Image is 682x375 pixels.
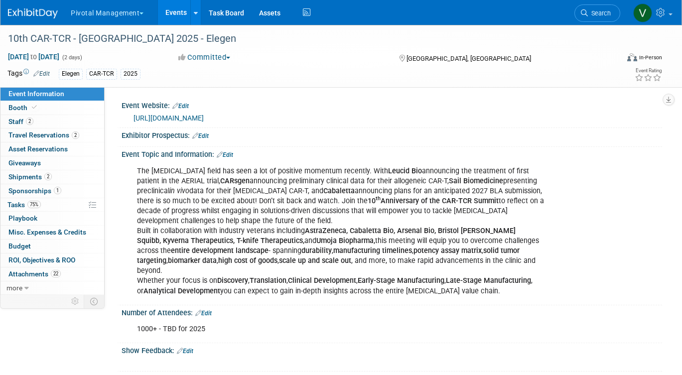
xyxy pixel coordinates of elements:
[588,9,611,17] span: Search
[394,227,395,235] b: ,
[0,240,104,253] a: Budget
[434,227,436,235] b: ,
[305,227,346,235] b: AstraZeneca
[177,348,193,355] a: Edit
[67,295,84,308] td: Personalize Event Tab Strip
[0,184,104,198] a: Sponsorships1
[59,69,83,79] div: Elegen
[0,267,104,281] a: Attachments22
[368,197,499,205] b: 10 Anniversary of the CAR-TCR Summit
[8,187,61,195] span: Sponsorships
[169,187,189,195] i: in vivo
[192,132,209,139] a: Edit
[86,69,117,79] div: CAR-TCR
[217,276,248,285] b: Discovery
[407,55,531,62] span: [GEOGRAPHIC_DATA], [GEOGRAPHIC_DATA]
[0,128,104,142] a: Travel Reservations2
[7,52,60,61] span: [DATE] [DATE]
[168,256,217,265] b: biomarker data
[8,214,37,222] span: Playbook
[122,147,662,160] div: Event Topic and Information:
[250,276,286,285] b: Translation
[7,68,50,80] td: Tags
[29,53,38,61] span: to
[33,70,50,77] a: Edit
[0,156,104,170] a: Giveaways
[358,276,444,285] b: Early-Stage Manufacturing
[0,142,104,156] a: Asset Reservations
[8,242,31,250] span: Budget
[8,270,61,278] span: Attachments
[446,276,531,285] b: Late-Stage Manufacturing
[574,4,620,22] a: Search
[8,131,79,139] span: Travel Reservations
[233,237,235,245] b: ,
[27,201,41,208] span: 75%
[4,30,606,48] div: 10th CAR-TCR - [GEOGRAPHIC_DATA] 2025 - Elegen
[26,118,33,125] span: 2
[0,87,104,101] a: Event Information
[175,52,234,63] button: Committed
[130,319,557,339] div: 1000+ - TBD for 2025
[397,227,434,235] b: Arsenal Bio
[413,247,482,255] b: potency assay matrix
[218,256,277,265] b: high cost of goods
[627,53,637,61] img: Format-Inperson.png
[639,54,662,61] div: In-Person
[121,69,140,79] div: 2025
[8,145,68,153] span: Asset Reservations
[8,228,86,236] span: Misc. Expenses & Credits
[130,161,557,301] div: The [MEDICAL_DATA] field has seen a lot of positive momentum recently. With announcing the treatm...
[217,151,233,158] a: Edit
[122,343,662,356] div: Show Feedback:
[0,212,104,225] a: Playbook
[288,276,356,285] b: Clinical Development
[84,295,105,308] td: Toggle Event Tabs
[0,226,104,239] a: Misc. Expenses & Credits
[376,195,381,202] sup: th
[171,247,269,255] b: entire development landscape
[51,270,61,277] span: 22
[7,201,41,209] span: Tasks
[122,305,662,318] div: Number of Attendees:
[8,8,58,18] img: ExhibitDay
[0,115,104,128] a: Staff2
[374,237,375,245] b: ,
[8,90,64,98] span: Event Information
[195,310,212,317] a: Edit
[449,177,503,185] b: Sail Biomedicine
[8,159,41,167] span: Giveaways
[8,173,52,181] span: Shipments
[0,253,104,267] a: ROI, Objectives & ROO
[32,105,37,110] i: Booth reservation complete
[323,187,355,195] b: Cabaletta
[143,287,220,295] b: Analytical Development
[0,101,104,115] a: Booth
[633,3,652,22] img: Valerie Weld
[54,187,61,194] span: 1
[316,237,374,245] b: Umoja Biopharma
[220,177,250,185] b: CARsgen
[346,227,348,235] b: ,
[172,103,189,110] a: Edit
[8,256,75,264] span: ROI, Objectives & ROO
[8,104,39,112] span: Booth
[163,237,233,245] b: Kyverna Therapeutics
[72,131,79,139] span: 2
[122,128,662,141] div: Exhibitor Prospectus:
[8,118,33,125] span: Staff
[122,98,662,111] div: Event Website:
[565,52,662,67] div: Event Format
[301,247,332,255] b: durability
[279,256,351,265] b: scale up and scale out
[350,227,394,235] b: Cabaletta Bio
[134,114,204,122] a: [URL][DOMAIN_NAME]
[61,54,82,61] span: (2 days)
[0,281,104,295] a: more
[388,167,422,175] b: Leucid Bio
[44,173,52,180] span: 2
[303,237,304,245] b: ,
[237,237,303,245] b: T-knife Therapeutics
[0,198,104,212] a: Tasks75%
[635,68,662,73] div: Event Rating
